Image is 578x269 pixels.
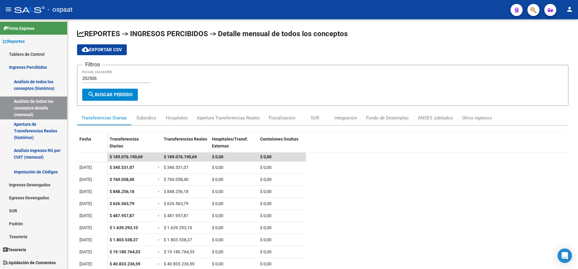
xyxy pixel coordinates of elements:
[260,201,272,206] span: $ 0,00
[260,154,272,159] span: $ 0,00
[164,237,192,242] span: $ 1.803.538,37
[212,154,223,159] span: $ 0,00
[164,213,188,218] span: $ 487.957,87
[158,261,160,266] span: =
[3,259,56,266] span: Liquidación de Convenios
[260,237,272,242] span: $ 0,00
[77,44,127,55] button: Exportar CSV
[158,177,160,182] span: =
[5,6,12,13] mat-icon: menu
[82,46,89,53] mat-icon: cloud_download
[110,189,134,194] span: $ 848.256,18
[79,261,92,266] span: [DATE]
[269,115,295,121] div: Fiscalización
[136,115,156,121] div: Subsidios
[260,189,272,194] span: $ 0,00
[79,137,91,141] span: Fecha
[110,237,138,242] span: $ 1.803.538,37
[3,246,26,253] span: Tesorería
[79,237,92,242] span: [DATE]
[462,115,492,121] div: Otros ingresos
[334,115,357,121] div: Integración
[164,165,188,170] span: $ 340.531,07
[82,47,122,52] span: Exportar CSV
[212,201,223,206] span: $ 0,00
[212,165,223,170] span: $ 0,00
[77,30,348,38] span: REPORTES -> INGRESOS PERCIBIDOS -> Detalle mensual de todos los conceptos
[158,213,160,218] span: =
[210,133,258,158] datatable-header-cell: Hospitales/Transf. Externas
[164,189,188,194] span: $ 848.256,18
[164,177,188,182] span: $ 760.058,40
[158,189,160,194] span: =
[164,225,192,230] span: $ 1.639.293,10
[79,165,92,170] span: [DATE]
[164,154,197,159] span: $ 189.076.190,69
[79,201,92,206] span: [DATE]
[260,177,272,182] span: $ 0,00
[77,133,107,158] datatable-header-cell: Fecha
[158,249,160,254] span: =
[79,213,92,218] span: [DATE]
[260,261,272,266] span: $ 0,00
[212,137,248,148] span: Hospitales/Transf. Externas
[212,189,223,194] span: $ 0,00
[79,249,92,254] span: [DATE]
[260,225,272,230] span: $ 0,00
[158,165,160,170] span: =
[164,249,194,254] span: $ 19.180.764,53
[82,60,103,69] h3: Filtros
[88,92,132,97] span: Buscar Período
[158,225,160,230] span: =
[311,115,319,121] div: SUR
[212,213,223,218] span: $ 0,00
[558,248,572,263] div: Open Intercom Messenger
[110,154,143,159] span: $ 189.076.190,69
[48,3,73,16] span: - ospaat
[110,137,139,148] span: Transferencias Diarias
[260,137,298,141] span: Comisiones Ocultas
[212,261,223,266] span: $ 0,00
[107,133,155,158] datatable-header-cell: Transferencias Diarias
[164,137,207,141] span: Transferencias Reales
[197,115,260,121] div: Apertura Transferencias Reales
[212,249,223,254] span: $ 0,00
[82,115,127,121] div: Transferencias Diarias
[566,6,573,13] mat-icon: person
[158,201,160,206] span: =
[79,177,92,182] span: [DATE]
[110,225,138,230] span: $ 1.639.293,10
[164,261,194,266] span: $ 40.833.236,59
[212,237,223,242] span: $ 0,00
[260,213,272,218] span: $ 0,00
[110,177,134,182] span: $ 760.058,40
[79,225,92,230] span: [DATE]
[366,115,409,121] div: Fondo de Desempleo
[3,38,25,45] span: Reportes
[161,133,210,158] datatable-header-cell: Transferencias Reales
[79,189,92,194] span: [DATE]
[260,249,272,254] span: $ 0,00
[258,133,306,158] datatable-header-cell: Comisiones Ocultas
[110,201,134,206] span: $ 626.563,79
[110,213,134,218] span: $ 487.957,87
[82,89,138,101] button: Buscar Período
[212,177,223,182] span: $ 0,00
[110,249,140,254] span: $ 19.180.764,53
[418,115,453,121] div: ANSES Jubilados
[164,201,188,206] span: $ 626.563,79
[158,237,160,242] span: =
[110,165,134,170] span: $ 340.531,07
[88,91,95,98] mat-icon: search
[166,115,188,121] div: Hospitales
[212,225,223,230] span: $ 0,00
[260,165,272,170] span: $ 0,00
[3,25,34,32] span: Firma Express
[110,261,140,266] span: $ 40.833.236,59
